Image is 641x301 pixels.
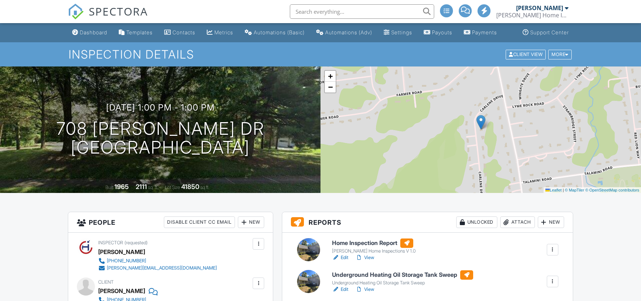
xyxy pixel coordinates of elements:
h1: Inspection Details [69,48,572,61]
span: − [328,82,333,91]
span: sq. ft. [148,185,158,190]
div: Payouts [432,29,452,35]
img: The Best Home Inspection Software - Spectora [68,4,84,20]
a: SPECTORA [68,10,148,25]
a: Client View [505,51,548,57]
h3: People [68,212,273,233]
div: Unlocked [456,216,497,228]
a: Dashboard [69,26,110,39]
span: SPECTORA [89,4,148,19]
div: [PERSON_NAME][EMAIL_ADDRESS][DOMAIN_NAME] [107,265,217,271]
div: [PERSON_NAME] Home Inspections V 1.0 [332,248,416,254]
div: Underground Heating Oil Storage Tank Sweep [332,280,473,286]
div: [PERSON_NAME] [98,285,145,296]
span: Lot Size [165,185,180,190]
a: Underground Heating Oil Storage Tank Sweep Underground Heating Oil Storage Tank Sweep [332,270,473,286]
a: View [356,286,374,293]
div: Client View [506,50,546,59]
a: Edit [332,254,348,261]
div: Templates [126,29,153,35]
a: Leaflet [545,188,562,192]
div: Metrics [214,29,233,35]
div: Support Center [530,29,569,35]
div: [PERSON_NAME] [516,4,563,12]
a: [PERSON_NAME][EMAIL_ADDRESS][DOMAIN_NAME] [98,265,217,272]
a: Templates [116,26,156,39]
img: Marker [476,115,485,130]
div: 2111 [136,183,147,190]
input: Search everything... [290,4,434,19]
a: © OpenStreetMap contributors [585,188,639,192]
a: Support Center [520,26,572,39]
h6: Home Inspection Report [332,238,416,248]
div: Payments [472,29,497,35]
a: Zoom in [325,71,336,82]
a: Edit [332,286,348,293]
div: Disable Client CC Email [164,216,235,228]
h3: Reports [282,212,573,233]
span: Client [98,279,114,285]
div: 41850 [181,183,199,190]
a: Automations (Basic) [242,26,308,39]
a: Payouts [421,26,455,39]
div: More [548,50,572,59]
div: Dashboard [80,29,107,35]
h6: Underground Heating Oil Storage Tank Sweep [332,270,473,280]
div: Coletta Home Inspections [496,12,568,19]
span: (requested) [125,240,148,245]
span: Inspector [98,240,123,245]
a: © MapTiler [565,188,584,192]
div: [PHONE_NUMBER] [107,258,146,264]
a: View [356,254,374,261]
div: Settings [391,29,412,35]
a: Automations (Advanced) [313,26,375,39]
span: Built [105,185,113,190]
div: New [538,216,564,228]
div: Contacts [173,29,195,35]
a: Zoom out [325,82,336,93]
a: Settings [381,26,415,39]
a: Home Inspection Report [PERSON_NAME] Home Inspections V 1.0 [332,238,416,254]
span: sq.ft. [200,185,209,190]
h1: 708 [PERSON_NAME] Dr [GEOGRAPHIC_DATA] [56,119,265,158]
a: Contacts [161,26,198,39]
div: 1965 [114,183,129,190]
span: | [563,188,564,192]
a: Payments [461,26,500,39]
a: [PHONE_NUMBER] [98,257,217,265]
div: Attach [500,216,535,228]
span: + [328,72,333,81]
div: Automations (Basic) [254,29,305,35]
h3: [DATE] 1:00 pm - 1:00 pm [106,103,215,112]
div: [PERSON_NAME] [98,246,145,257]
div: New [238,216,264,228]
a: Metrics [204,26,236,39]
div: Automations (Adv) [325,29,372,35]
